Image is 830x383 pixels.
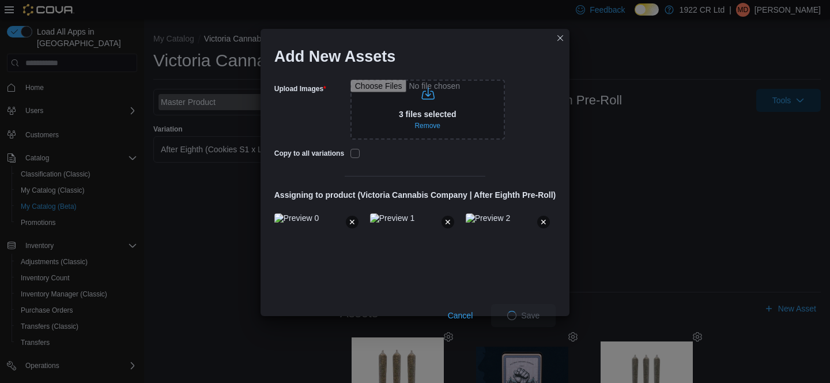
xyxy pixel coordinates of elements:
[507,310,518,321] span: Loading
[521,310,539,321] span: Save
[370,213,414,223] img: Preview 1
[537,216,550,228] button: Delete image
[274,47,396,66] h1: Add New Assets
[410,119,445,133] button: Clear selected files
[491,304,556,327] button: LoadingSave
[442,216,454,228] button: Delete image
[346,216,359,228] button: Delete image
[274,213,319,223] img: Preview 0
[274,149,344,158] label: Copy to all variations
[414,121,440,130] span: Remove
[553,31,567,45] button: Closes this modal window
[274,190,556,200] h4: Assigning to product ( Victoria Cannabis Company | After Eighth Pre-Roll )
[274,84,326,93] label: Upload Images
[443,304,478,327] button: Cancel
[448,310,473,321] span: Cancel
[466,213,510,223] img: Preview 2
